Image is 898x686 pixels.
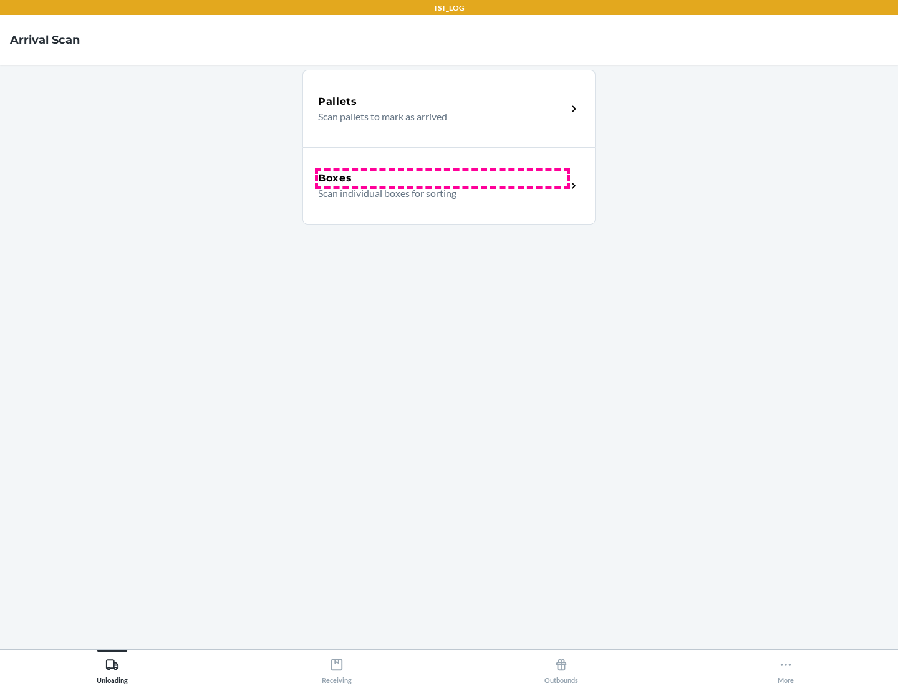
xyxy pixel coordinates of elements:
[318,109,557,124] p: Scan pallets to mark as arrived
[318,186,557,201] p: Scan individual boxes for sorting
[778,653,794,684] div: More
[673,650,898,684] button: More
[10,32,80,48] h4: Arrival Scan
[449,650,673,684] button: Outbounds
[302,147,596,225] a: BoxesScan individual boxes for sorting
[224,650,449,684] button: Receiving
[322,653,352,684] div: Receiving
[433,2,465,14] p: TST_LOG
[318,171,352,186] h5: Boxes
[318,94,357,109] h5: Pallets
[544,653,578,684] div: Outbounds
[97,653,128,684] div: Unloading
[302,70,596,147] a: PalletsScan pallets to mark as arrived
